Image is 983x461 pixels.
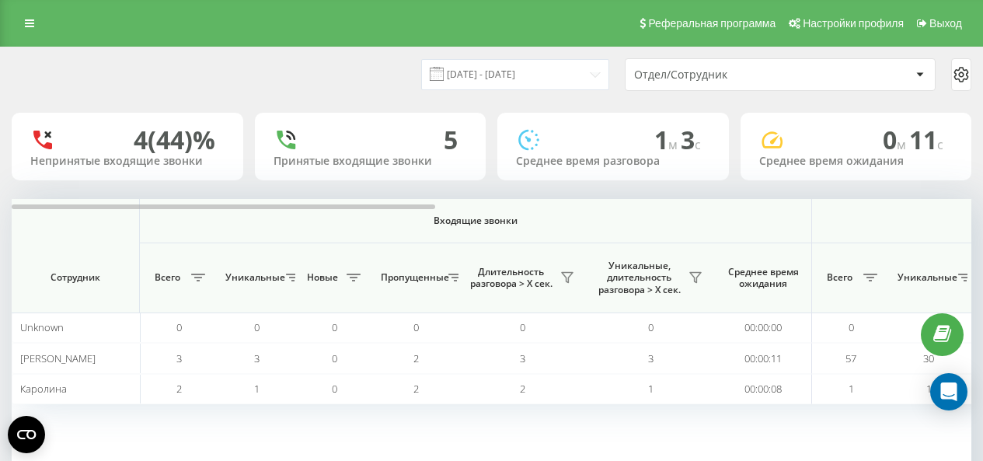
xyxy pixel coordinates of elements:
td: 00:00:00 [715,313,812,343]
span: Уникальные, длительность разговора > Х сек. [594,260,684,296]
span: Реферальная программа [648,17,776,30]
div: 5 [444,125,458,155]
span: 0 [332,382,337,396]
div: Среднее время разговора [516,155,710,168]
span: c [937,136,943,153]
span: 0 [849,320,854,334]
span: 2 [413,351,419,365]
span: 3 [520,351,525,365]
span: Настройки профиля [803,17,904,30]
span: 2 [413,382,419,396]
span: [PERSON_NAME] [20,351,96,365]
span: 11 [909,123,943,156]
span: 0 [332,351,337,365]
span: м [897,136,909,153]
span: Выход [929,17,962,30]
span: 1 [926,382,932,396]
span: м [668,136,681,153]
span: 0 [176,320,182,334]
button: Open CMP widget [8,416,45,453]
span: 3 [681,123,701,156]
span: Сотрудник [25,271,126,284]
span: c [695,136,701,153]
span: Новые [303,271,342,284]
span: Unknown [20,320,64,334]
div: Непринятые входящие звонки [30,155,225,168]
span: Всего [820,271,859,284]
span: 0 [883,123,909,156]
span: 2 [520,382,525,396]
span: 0 [520,320,525,334]
span: 0 [413,320,419,334]
span: Среднее время ожидания [727,266,800,290]
div: Среднее время ожидания [759,155,953,168]
span: 0 [332,320,337,334]
span: Длительность разговора > Х сек. [466,266,556,290]
span: 2 [176,382,182,396]
div: 4 (44)% [134,125,215,155]
span: 1 [254,382,260,396]
span: 3 [176,351,182,365]
span: Каролина [20,382,67,396]
span: 1 [648,382,654,396]
span: 3 [648,351,654,365]
span: Входящие звонки [180,215,771,227]
td: 00:00:11 [715,343,812,373]
span: Пропущенные [381,271,444,284]
span: 0 [254,320,260,334]
span: 57 [845,351,856,365]
div: Принятые входящие звонки [274,155,468,168]
span: 30 [923,351,934,365]
span: 3 [254,351,260,365]
div: Open Intercom Messenger [930,373,967,410]
span: Уникальные [898,271,953,284]
span: Всего [148,271,186,284]
span: 0 [648,320,654,334]
td: 00:00:08 [715,374,812,404]
span: Уникальные [225,271,281,284]
span: 1 [849,382,854,396]
div: Отдел/Сотрудник [634,68,820,82]
span: 1 [654,123,681,156]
